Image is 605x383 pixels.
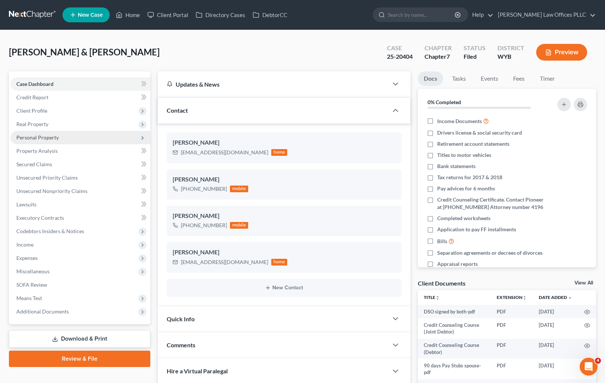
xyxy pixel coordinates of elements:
span: Property Analysis [16,148,58,154]
span: Unsecured Priority Claims [16,174,78,181]
td: [DATE] [533,359,578,379]
span: [PERSON_NAME] & [PERSON_NAME] [9,46,160,57]
td: [DATE] [533,339,578,359]
span: Executory Contracts [16,215,64,221]
a: View All [574,280,593,286]
span: Comments [167,341,195,348]
span: Contact [167,107,188,114]
div: [PERSON_NAME] [173,175,396,184]
div: WYB [497,52,524,61]
span: Bills [437,238,447,245]
a: DebtorCC [249,8,291,22]
div: Case [387,44,413,52]
a: Download & Print [9,330,150,348]
span: SOFA Review [16,281,47,288]
a: Case Dashboard [10,77,150,91]
td: PDF [491,318,533,339]
button: Preview [536,44,587,61]
a: Date Added expand_more [539,295,572,300]
span: Application to pay FF installments [437,226,516,233]
a: Client Portal [144,8,192,22]
span: Bank statements [437,162,476,170]
div: mobile [230,222,249,229]
td: [DATE] [533,318,578,339]
a: Titleunfold_more [424,295,440,300]
div: Status [464,44,486,52]
i: expand_more [568,296,572,300]
td: Credit Counseling Course (Debtor) [418,339,491,359]
a: Docs [418,71,443,86]
div: mobile [230,186,249,192]
div: home [271,149,288,156]
a: Directory Cases [192,8,249,22]
a: SOFA Review [10,278,150,292]
span: Tax returns for 2017 & 2018 [437,174,502,181]
span: Income [16,241,33,248]
input: Search by name... [388,8,456,22]
td: DSO signed by both-pdf [418,305,491,318]
a: Unsecured Nonpriority Claims [10,184,150,198]
a: Credit Report [10,91,150,104]
span: Client Profile [16,107,47,114]
iframe: Intercom live chat [580,358,598,376]
td: [DATE] [533,305,578,318]
div: home [271,259,288,265]
span: Credit Report [16,94,48,100]
span: Personal Property [16,134,59,141]
div: Chapter [425,52,452,61]
div: [PERSON_NAME] [173,248,396,257]
span: Case Dashboard [16,81,54,87]
span: 4 [595,358,601,364]
a: Lawsuits [10,198,150,211]
div: 25-20404 [387,52,413,61]
span: Secured Claims [16,161,52,167]
div: Filed [464,52,486,61]
div: [PERSON_NAME] [173,212,396,221]
span: Appraisal reports [437,260,478,268]
i: unfold_more [435,296,440,300]
span: Completed worksheets [437,215,490,222]
td: PDF [491,359,533,379]
div: District [497,44,524,52]
span: Unsecured Nonpriority Claims [16,188,87,194]
div: [PHONE_NUMBER] [181,185,227,193]
div: Updates & News [167,80,379,88]
span: Income Documents [437,118,482,125]
div: [PERSON_NAME] [173,138,396,147]
a: Home [112,8,144,22]
span: 7 [446,53,450,60]
a: Fees [507,71,531,86]
i: unfold_more [522,296,527,300]
span: Real Property [16,121,48,127]
a: Timer [534,71,561,86]
a: Secured Claims [10,158,150,171]
a: Help [468,8,493,22]
span: Means Test [16,295,42,301]
div: Chapter [425,44,452,52]
span: Miscellaneous [16,268,49,274]
td: PDF [491,339,533,359]
strong: 0% Completed [428,99,461,105]
div: [EMAIL_ADDRESS][DOMAIN_NAME] [181,149,268,156]
span: Titles to motor vehicles [437,151,491,159]
a: Executory Contracts [10,211,150,225]
a: Review & File [9,351,150,367]
td: Credit Counseling Course (Joint Debtor) [418,318,491,339]
span: Codebtors Insiders & Notices [16,228,84,234]
span: Lawsuits [16,201,36,207]
span: Drivers license & social security card [437,129,522,136]
td: 90 days Pay Stubs spouse-pdf [418,359,491,379]
td: PDF [491,305,533,318]
span: Credit Counseling Certificate. Contact Pioneer at [PHONE_NUMBER] Attorney number 4196 [437,196,545,211]
a: Property Analysis [10,144,150,158]
a: Unsecured Priority Claims [10,171,150,184]
div: [EMAIL_ADDRESS][DOMAIN_NAME] [181,258,268,266]
a: Tasks [446,71,472,86]
div: [PHONE_NUMBER] [181,222,227,229]
span: Retirement account statements [437,140,509,148]
a: Events [475,71,504,86]
span: Hire a Virtual Paralegal [167,367,228,374]
a: Extensionunfold_more [497,295,527,300]
button: New Contact [173,285,396,291]
span: Expenses [16,255,38,261]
